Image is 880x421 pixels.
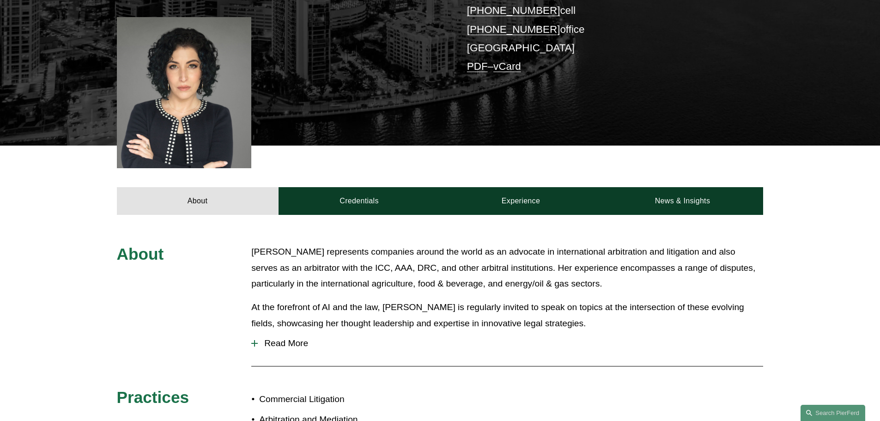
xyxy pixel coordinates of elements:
p: [PERSON_NAME] represents companies around the world as an advocate in international arbitration a... [251,244,763,292]
p: At the forefront of AI and the law, [PERSON_NAME] is regularly invited to speak on topics at the ... [251,299,763,331]
a: News & Insights [601,187,763,215]
p: Commercial Litigation [259,391,440,408]
a: vCard [493,61,521,72]
a: [PHONE_NUMBER] [467,24,560,35]
span: About [117,245,164,263]
span: Read More [258,338,763,348]
a: PDF [467,61,488,72]
button: Read More [251,331,763,355]
span: Practices [117,388,189,406]
a: About [117,187,279,215]
a: Experience [440,187,602,215]
a: Credentials [279,187,440,215]
a: Search this site [801,405,865,421]
a: [PHONE_NUMBER] [467,5,560,16]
